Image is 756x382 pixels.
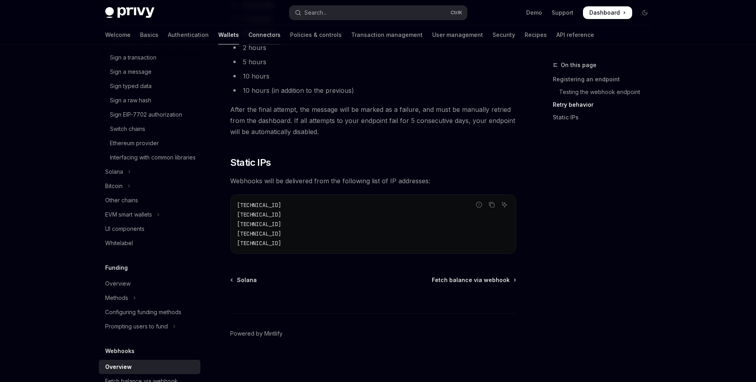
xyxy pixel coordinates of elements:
[561,60,596,70] span: On this page
[105,210,152,219] div: EVM smart wallets
[432,25,483,44] a: User management
[110,53,156,62] div: Sign a transaction
[218,25,239,44] a: Wallets
[110,96,151,105] div: Sign a raw hash
[474,200,484,210] button: Report incorrect code
[110,124,145,134] div: Switch chains
[99,65,200,79] a: Sign a message
[105,7,154,18] img: dark logo
[450,10,462,16] span: Ctrl K
[304,8,327,17] div: Search...
[99,122,200,136] a: Switch chains
[105,196,138,205] div: Other chains
[526,9,542,17] a: Demo
[110,67,152,77] div: Sign a message
[289,6,467,20] button: Open search
[553,86,658,98] a: Testing the webhook endpoint
[99,165,200,179] button: Toggle Solana section
[237,202,281,209] span: [TECHNICAL_ID]
[639,6,651,19] button: Toggle dark mode
[110,110,182,119] div: Sign EIP-7702 authorization
[487,200,497,210] button: Copy the contents from the code block
[99,50,200,65] a: Sign a transaction
[583,6,632,19] a: Dashboard
[110,81,152,91] div: Sign typed data
[168,25,209,44] a: Authentication
[99,93,200,107] a: Sign a raw hash
[553,98,658,111] a: Retry behavior
[553,111,658,124] a: Static IPs
[553,73,658,86] a: Registering an endpoint
[140,25,158,44] a: Basics
[105,224,144,234] div: UI components
[230,71,516,82] li: 10 hours
[230,85,516,96] li: 10 hours (in addition to the previous)
[105,25,131,44] a: Welcome
[99,136,200,150] a: Ethereum provider
[105,167,123,177] div: Solana
[99,179,200,193] button: Toggle Bitcoin section
[230,175,516,186] span: Webhooks will be delivered from the following list of IP addresses:
[230,42,516,53] li: 2 hours
[230,56,516,67] li: 5 hours
[105,181,123,191] div: Bitcoin
[248,25,281,44] a: Connectors
[499,200,510,210] button: Ask AI
[105,263,128,273] h5: Funding
[110,138,159,148] div: Ethereum provider
[110,153,196,162] div: Interfacing with common libraries
[525,25,547,44] a: Recipes
[99,222,200,236] a: UI components
[589,9,620,17] span: Dashboard
[99,107,200,122] a: Sign EIP-7702 authorization
[99,193,200,207] a: Other chains
[492,25,515,44] a: Security
[99,79,200,93] a: Sign typed data
[99,236,200,250] a: Whitelabel
[290,25,342,44] a: Policies & controls
[237,221,281,228] span: [TECHNICAL_ID]
[351,25,423,44] a: Transaction management
[237,240,281,247] span: [TECHNICAL_ID]
[230,104,516,137] span: After the final attempt, the message will be marked as a failure, and must be manually retried fr...
[237,230,281,237] span: [TECHNICAL_ID]
[552,9,573,17] a: Support
[99,150,200,165] a: Interfacing with common libraries
[105,238,133,248] div: Whitelabel
[556,25,594,44] a: API reference
[237,211,281,218] span: [TECHNICAL_ID]
[230,156,271,169] span: Static IPs
[99,207,200,222] button: Toggle EVM smart wallets section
